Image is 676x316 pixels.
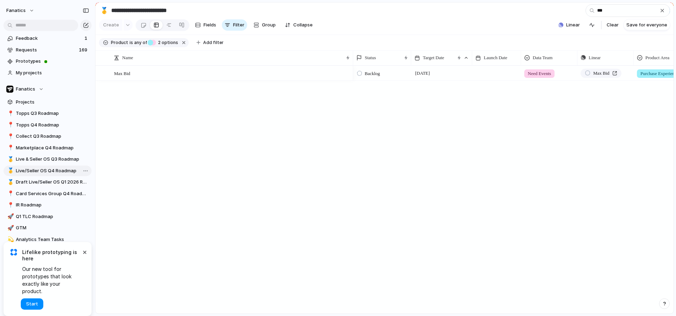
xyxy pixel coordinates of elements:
[533,54,552,61] span: Data Team
[293,21,313,29] span: Collapse
[4,84,92,94] button: Fanatics
[4,154,92,165] a: 🥇Live & Seller OS Q3 Roadmap
[111,39,128,46] span: Product
[80,248,89,256] button: Dismiss
[7,110,12,118] div: 📍
[16,179,89,186] span: Draft Live/Seller OS Q1 2026 Roadmap
[6,190,13,197] button: 📍
[282,19,315,31] button: Collapse
[250,19,279,31] button: Group
[16,156,89,163] span: Live & Seller OS Q3 Roadmap
[100,6,108,15] div: 🥇
[7,167,12,175] div: 🥇
[4,108,92,119] a: 📍Topps Q3 Roadmap
[7,190,12,198] div: 📍
[4,56,92,67] a: Prototypes
[21,298,43,310] button: Start
[16,144,89,151] span: Marketplace Q4 Roadmap
[22,265,81,295] span: Our new tool for prototypes that look exactly like your product.
[4,188,92,199] a: 📍Card Services Group Q4 Roadmap
[16,167,89,174] span: Live/Seller OS Q4 Roadmap
[528,70,551,77] span: Need Events
[7,121,12,129] div: 📍
[16,86,35,93] span: Fanatics
[16,202,89,209] span: IR Roadmap
[6,122,13,129] button: 📍
[79,47,89,54] span: 169
[262,21,276,29] span: Group
[4,97,92,107] a: Projects
[122,54,133,61] span: Name
[7,212,12,221] div: 🚀
[6,202,13,209] button: 📍
[7,178,12,186] div: 🥇
[6,179,13,186] button: 🥇
[4,131,92,142] a: 📍Collect Q3 Roadmap
[16,35,82,42] span: Feedback
[604,19,621,31] button: Clear
[581,69,621,78] a: Max Bid
[16,69,89,76] span: My projects
[556,20,583,30] button: Linear
[233,21,244,29] span: Filter
[204,21,216,29] span: Fields
[4,68,92,78] a: My projects
[4,211,92,222] a: 🚀Q1 TLC Roadmap
[6,224,13,231] button: 🚀
[16,224,89,231] span: GTM
[26,300,38,308] span: Start
[4,166,92,176] a: 🥇Live/Seller OS Q4 Roadmap
[4,120,92,130] a: 📍Topps Q4 Roadmap
[133,39,147,46] span: any of
[589,54,601,61] span: Linear
[192,19,219,31] button: Fields
[16,47,77,54] span: Requests
[4,234,92,245] a: 💫Analytics Team Tasks
[3,5,38,16] button: fanatics
[6,213,13,220] button: 🚀
[6,144,13,151] button: 📍
[4,177,92,187] a: 🥇Draft Live/Seller OS Q1 2026 Roadmap
[148,39,180,47] button: 2 options
[365,54,376,61] span: Status
[16,190,89,197] span: Card Services Group Q4 Roadmap
[16,58,89,65] span: Prototypes
[484,54,507,61] span: Launch Date
[7,155,12,163] div: 🥇
[566,21,580,29] span: Linear
[365,70,380,77] span: Backlog
[16,122,89,129] span: Topps Q4 Roadmap
[7,224,12,232] div: 🚀
[4,33,92,44] a: Feedback1
[203,39,224,46] span: Add filter
[192,38,228,48] button: Add filter
[130,39,133,46] span: is
[4,223,92,233] a: 🚀GTM
[6,167,13,174] button: 🥇
[626,21,667,29] span: Save for everyone
[4,45,92,55] a: Requests169
[423,54,444,61] span: Target Date
[4,143,92,153] a: 📍Marketplace Q4 Roadmap
[593,70,609,77] span: Max Bid
[607,21,619,29] span: Clear
[128,39,148,47] button: isany of
[413,69,432,78] span: [DATE]
[6,236,13,243] button: 💫
[16,110,89,117] span: Topps Q3 Roadmap
[16,99,89,106] span: Projects
[645,54,669,61] span: Product Area
[4,200,92,210] div: 📍IR Roadmap
[16,213,89,220] span: Q1 TLC Roadmap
